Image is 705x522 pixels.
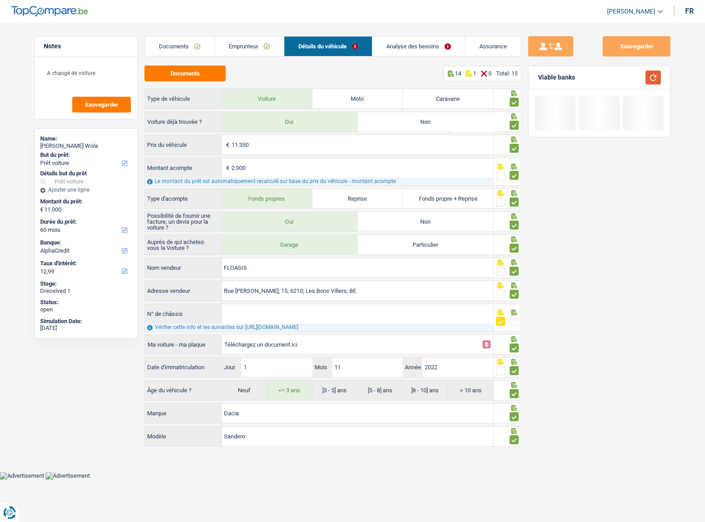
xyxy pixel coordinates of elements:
div: fr [685,7,694,15]
button: Documents [144,66,226,81]
div: open [40,306,132,313]
label: Âge du véhicule ? [145,383,222,398]
label: N° de châssis [145,304,222,324]
label: Garage [222,235,357,254]
label: ]3 - 5] ans [312,381,357,400]
button: Sauvegarder [603,36,670,56]
span: € [40,206,43,213]
input: Sélectionnez votre adresse dans la barre de recherche [222,281,493,301]
label: Durée du prêt: [40,218,130,226]
label: Type d'acompte [145,192,222,206]
label: Possibilité de fournir une facture, un devis pour la voiture ? [145,215,222,229]
div: Simulation Date: [40,318,132,325]
div: Status: [40,299,132,306]
h5: Notes [44,42,128,50]
div: Stage: [40,280,132,287]
label: Oui [222,212,357,231]
label: Fonds propres [222,189,312,208]
input: MM [332,357,403,377]
div: Dreceived 1 [40,287,132,295]
label: Non [357,112,493,132]
div: Total: 15 [496,70,517,77]
label: Auprès de qui achetez-vous la Voiture ? [145,238,222,252]
a: Détails du véhicule [284,37,372,56]
button: Sauvegarder [72,97,131,113]
label: Jour [222,357,241,377]
div: Ma voiture - ma plaque [148,342,215,348]
div: Ajouter une ligne [40,187,132,193]
a: Emprunteur [215,37,284,56]
label: Modèle [145,427,222,446]
label: Non [357,212,493,231]
span: Sauvegarder [85,102,118,108]
input: JJ [241,357,312,377]
label: Montant acompte [145,158,222,178]
p: 1 [473,70,476,77]
label: > 10 ans [448,381,493,400]
span: € [222,158,232,178]
label: Voiture [222,89,312,108]
label: Type de véhicule [145,92,222,106]
div: Détails but du prêt [40,170,132,177]
p: 0 [488,70,491,77]
label: Banque: [40,239,130,246]
span: € [222,135,232,155]
span: [PERSON_NAME] [607,8,655,15]
label: <= 3 ans [267,381,312,400]
label: Neuf [222,381,267,400]
div: [PERSON_NAME] Wola [40,142,132,150]
label: Année [403,357,422,377]
a: Assurance [465,37,521,56]
label: Mois [312,357,332,377]
label: ]8 - 10] ans [403,381,448,400]
label: Montant du prêt: [40,198,130,205]
label: Taux d'intérêt: [40,260,130,267]
label: Moto [312,89,403,108]
a: [PERSON_NAME] [600,4,663,19]
div: Vérifier cette info et les suivantes sur [URL][DOMAIN_NAME] [145,324,493,331]
p: 14 [455,70,461,77]
a: Analyse des besoins [372,37,465,56]
div: Name: [40,135,132,142]
input: AAAA [422,357,493,377]
label: Nom vendeur [145,258,222,277]
label: Marque [145,404,222,423]
label: Prix du véhicule [145,135,222,155]
label: But du prêt: [40,151,130,159]
label: Adresse vendeur [145,281,222,301]
label: Voiture déjà trouvée ? [145,115,222,129]
div: [DATE] [40,324,132,332]
label: Caravane [403,89,493,108]
img: TopCompare Logo [11,6,88,17]
label: Oui [222,112,357,132]
label: Fonds propre + Reprise [403,189,493,208]
div: Viable banks [538,74,575,81]
div: Le montant du prêt est automatiquement recalculé sur base du prix du véhicule - montant acompte [145,178,493,185]
label: Particulier [357,235,493,254]
label: Date d'immatriculation [145,360,222,375]
label: ]5 - 8] ans [357,381,403,400]
a: Documents [145,37,214,56]
label: Reprise [312,189,403,208]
